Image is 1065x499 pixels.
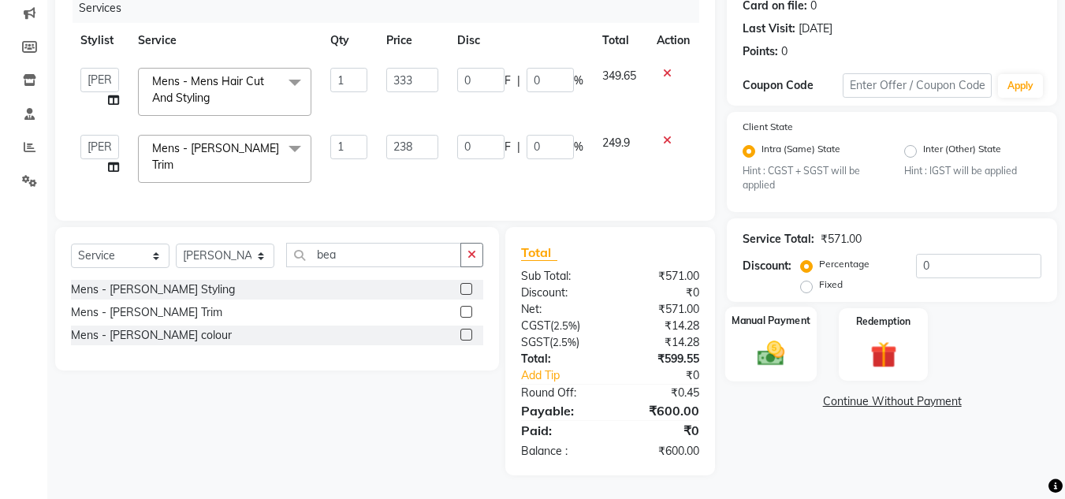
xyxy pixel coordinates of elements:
[610,351,711,367] div: ₹599.55
[610,301,711,318] div: ₹571.00
[821,231,862,248] div: ₹571.00
[799,20,832,37] div: [DATE]
[509,401,610,420] div: Payable:
[743,164,880,193] small: Hint : CGST + SGST will be applied
[71,304,222,321] div: Mens - [PERSON_NAME] Trim
[843,73,992,98] input: Enter Offer / Coupon Code
[602,69,636,83] span: 349.65
[923,142,1001,161] label: Inter (Other) State
[505,139,511,155] span: F
[610,401,711,420] div: ₹600.00
[509,301,610,318] div: Net:
[819,277,843,292] label: Fixed
[509,334,610,351] div: ( )
[286,243,461,267] input: Search or Scan
[743,120,793,134] label: Client State
[521,244,557,261] span: Total
[819,257,870,271] label: Percentage
[610,385,711,401] div: ₹0.45
[509,285,610,301] div: Discount:
[553,319,577,332] span: 2.5%
[152,74,264,105] span: Mens - Mens Hair Cut And Styling
[509,318,610,334] div: ( )
[517,139,520,155] span: |
[517,73,520,89] span: |
[521,335,549,349] span: SGST
[743,20,795,37] div: Last Visit:
[732,314,810,329] label: Manual Payment
[509,443,610,460] div: Balance :
[210,91,217,105] a: x
[521,318,550,333] span: CGST
[321,23,377,58] th: Qty
[743,77,842,94] div: Coupon Code
[448,23,593,58] th: Disc
[509,421,610,440] div: Paid:
[509,367,627,384] a: Add Tip
[602,136,630,150] span: 249.9
[647,23,699,58] th: Action
[743,231,814,248] div: Service Total:
[743,43,778,60] div: Points:
[610,285,711,301] div: ₹0
[505,73,511,89] span: F
[730,393,1054,410] a: Continue Without Payment
[71,23,128,58] th: Stylist
[152,141,279,172] span: Mens - [PERSON_NAME] Trim
[128,23,321,58] th: Service
[610,268,711,285] div: ₹571.00
[71,327,232,344] div: Mens - [PERSON_NAME] colour
[856,315,910,329] label: Redemption
[173,158,181,172] a: x
[509,385,610,401] div: Round Off:
[509,268,610,285] div: Sub Total:
[904,164,1041,178] small: Hint : IGST will be applied
[743,258,791,274] div: Discount:
[593,23,647,58] th: Total
[610,443,711,460] div: ₹600.00
[862,338,905,371] img: _gift.svg
[627,367,712,384] div: ₹0
[71,281,235,298] div: Mens - [PERSON_NAME] Styling
[574,73,583,89] span: %
[610,318,711,334] div: ₹14.28
[377,23,448,58] th: Price
[509,351,610,367] div: Total:
[762,142,840,161] label: Intra (Same) State
[574,139,583,155] span: %
[610,334,711,351] div: ₹14.28
[781,43,788,60] div: 0
[749,338,793,370] img: _cash.svg
[998,74,1043,98] button: Apply
[553,336,576,348] span: 2.5%
[610,421,711,440] div: ₹0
